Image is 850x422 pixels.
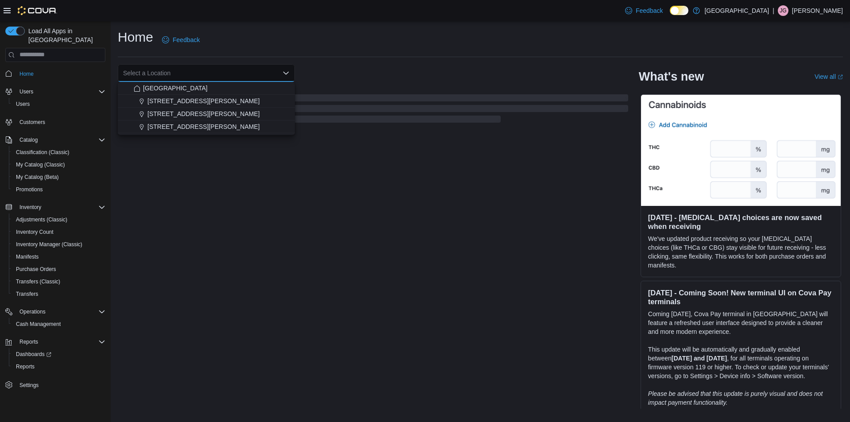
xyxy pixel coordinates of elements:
[2,134,109,146] button: Catalog
[704,5,769,16] p: [GEOGRAPHIC_DATA]
[12,289,105,299] span: Transfers
[118,108,295,120] button: [STREET_ADDRESS][PERSON_NAME]
[16,266,56,273] span: Purchase Orders
[158,31,203,49] a: Feedback
[16,149,70,156] span: Classification (Classic)
[12,159,105,170] span: My Catalog (Classic)
[9,360,109,373] button: Reports
[622,2,666,19] a: Feedback
[19,308,46,315] span: Operations
[16,202,105,213] span: Inventory
[12,214,71,225] a: Adjustments (Classic)
[2,336,109,348] button: Reports
[9,263,109,275] button: Purchase Orders
[12,227,57,237] a: Inventory Count
[16,363,35,370] span: Reports
[9,213,109,226] button: Adjustments (Classic)
[773,5,774,16] p: |
[2,378,109,391] button: Settings
[838,74,843,80] svg: External link
[12,361,38,372] a: Reports
[16,337,42,347] button: Reports
[12,172,62,182] a: My Catalog (Beta)
[16,174,59,181] span: My Catalog (Beta)
[118,120,295,133] button: [STREET_ADDRESS][PERSON_NAME]
[9,288,109,300] button: Transfers
[19,338,38,345] span: Reports
[19,119,45,126] span: Customers
[9,159,109,171] button: My Catalog (Classic)
[12,319,105,329] span: Cash Management
[9,238,109,251] button: Inventory Manager (Classic)
[12,289,42,299] a: Transfers
[118,95,295,108] button: [STREET_ADDRESS][PERSON_NAME]
[648,345,834,380] p: This update will be automatically and gradually enabled between , for all terminals operating on ...
[16,202,45,213] button: Inventory
[778,5,788,16] div: Jesus Gonzalez
[9,146,109,159] button: Classification (Classic)
[16,86,37,97] button: Users
[16,351,51,358] span: Dashboards
[118,82,295,95] button: [GEOGRAPHIC_DATA]
[16,253,39,260] span: Manifests
[2,67,109,80] button: Home
[16,86,105,97] span: Users
[19,204,41,211] span: Inventory
[12,99,33,109] a: Users
[12,159,69,170] a: My Catalog (Classic)
[12,264,60,275] a: Purchase Orders
[16,290,38,298] span: Transfers
[12,184,105,195] span: Promotions
[16,186,43,193] span: Promotions
[12,214,105,225] span: Adjustments (Classic)
[16,117,49,128] a: Customers
[12,361,105,372] span: Reports
[2,306,109,318] button: Operations
[147,122,260,131] span: [STREET_ADDRESS][PERSON_NAME]
[19,88,33,95] span: Users
[16,216,67,223] span: Adjustments (Classic)
[12,276,64,287] a: Transfers (Classic)
[16,69,37,79] a: Home
[12,349,105,360] span: Dashboards
[12,239,105,250] span: Inventory Manager (Classic)
[16,337,105,347] span: Reports
[16,228,54,236] span: Inventory Count
[648,310,834,336] p: Coming [DATE], Cova Pay terminal in [GEOGRAPHIC_DATA] will feature a refreshed user interface des...
[9,171,109,183] button: My Catalog (Beta)
[12,349,55,360] a: Dashboards
[792,5,843,16] p: [PERSON_NAME]
[12,227,105,237] span: Inventory Count
[118,96,628,124] span: Loading
[648,288,834,306] h3: [DATE] - Coming Soon! New terminal UI on Cova Pay terminals
[16,306,49,317] button: Operations
[9,348,109,360] a: Dashboards
[648,213,834,231] h3: [DATE] - [MEDICAL_DATA] choices are now saved when receiving
[9,183,109,196] button: Promotions
[648,390,823,406] em: Please be advised that this update is purely visual and does not impact payment functionality.
[147,109,260,118] span: [STREET_ADDRESS][PERSON_NAME]
[780,5,786,16] span: JG
[16,321,61,328] span: Cash Management
[147,97,260,105] span: [STREET_ADDRESS][PERSON_NAME]
[118,82,295,133] div: Choose from the following options
[12,184,46,195] a: Promotions
[9,226,109,238] button: Inventory Count
[9,98,109,110] button: Users
[16,135,105,145] span: Catalog
[12,252,42,262] a: Manifests
[16,101,30,108] span: Users
[19,70,34,77] span: Home
[16,135,41,145] button: Catalog
[12,276,105,287] span: Transfers (Classic)
[9,318,109,330] button: Cash Management
[12,239,86,250] a: Inventory Manager (Classic)
[16,68,105,79] span: Home
[672,355,727,362] strong: [DATE] and [DATE]
[12,147,73,158] a: Classification (Classic)
[815,73,843,80] a: View allExternal link
[19,382,39,389] span: Settings
[16,306,105,317] span: Operations
[636,6,663,15] span: Feedback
